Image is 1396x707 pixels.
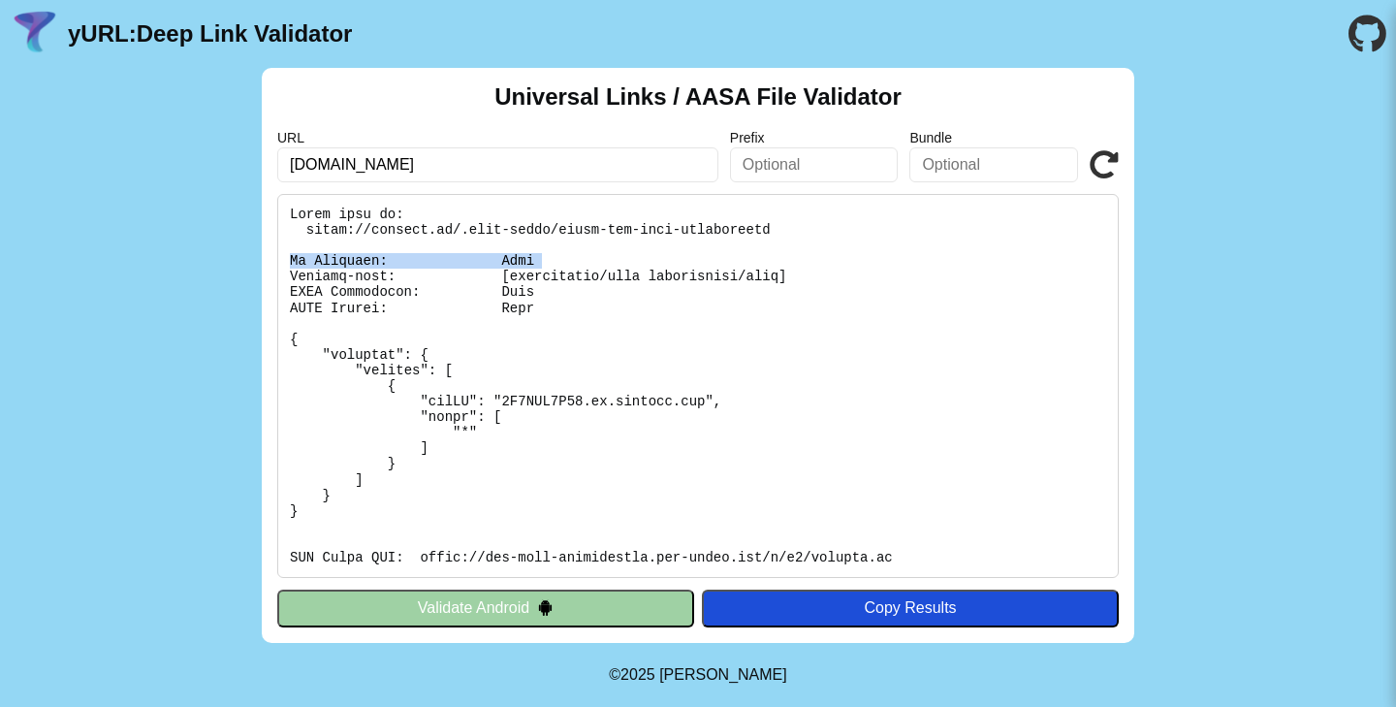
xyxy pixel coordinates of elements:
button: Copy Results [702,590,1119,627]
input: Optional [909,147,1078,182]
input: Required [277,147,718,182]
label: URL [277,130,718,145]
input: Optional [730,147,899,182]
button: Validate Android [277,590,694,627]
footer: © [609,643,786,707]
img: yURL Logo [10,9,60,59]
h2: Universal Links / AASA File Validator [494,83,902,111]
label: Prefix [730,130,899,145]
div: Copy Results [712,599,1109,617]
pre: Lorem ipsu do: sitam://consect.ad/.elit-seddo/eiusm-tem-inci-utlaboreetd Ma Aliquaen: Admi Veniam... [277,194,1119,578]
a: yURL:Deep Link Validator [68,20,352,48]
a: Michael Ibragimchayev's Personal Site [659,666,787,683]
span: 2025 [620,666,655,683]
img: droidIcon.svg [537,599,554,616]
label: Bundle [909,130,1078,145]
